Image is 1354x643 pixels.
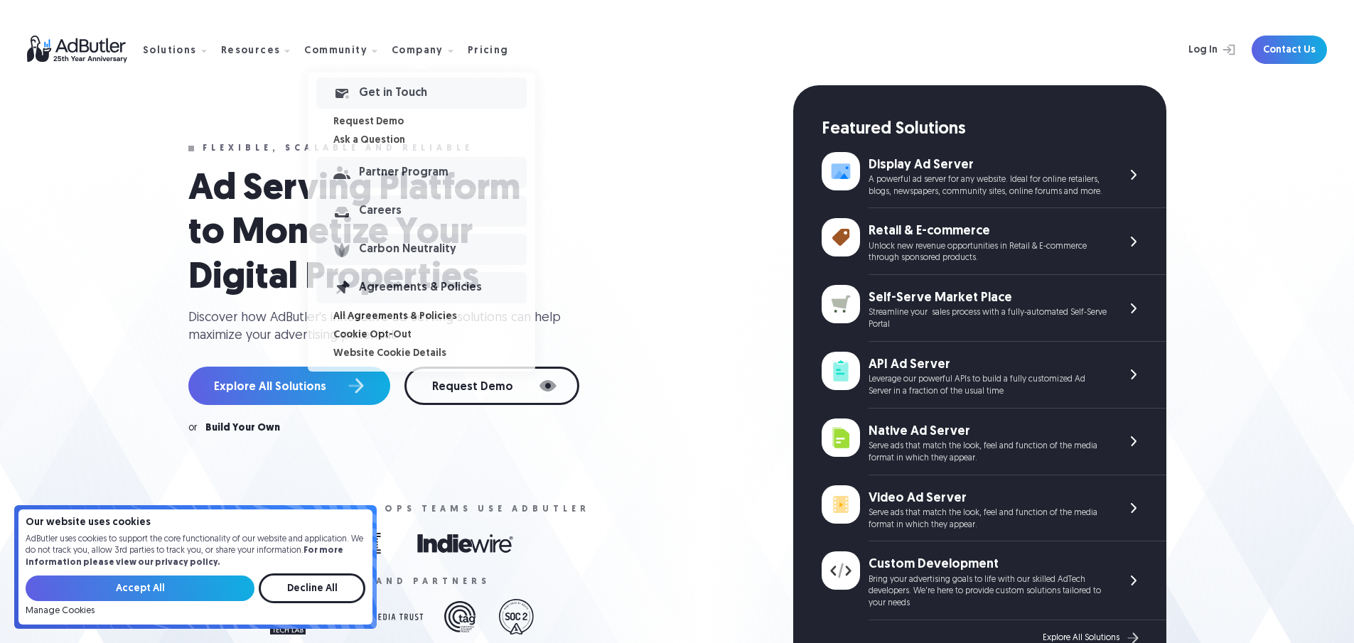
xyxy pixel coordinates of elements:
[869,174,1107,198] div: A powerful ad server for any website. Ideal for online retailers, blogs, newspapers, community si...
[822,475,1166,542] a: Video Ad Server Serve ads that match the look, feel and function of the media format in which the...
[143,46,197,56] div: Solutions
[316,157,527,188] a: Partner Program
[188,309,572,345] div: Discover how AdButler's innovative ad-serving solutions can help maximize your advertising potent...
[188,423,197,433] div: or
[869,507,1107,531] div: Serve ads that match the look, feel and function of the media format in which they appear.
[468,46,509,56] div: Pricing
[26,606,95,616] a: Manage Cookies
[1043,633,1119,643] div: Explore All Solutions
[869,490,1107,507] div: Video Ad Server
[359,206,527,216] div: Careers
[869,374,1107,398] div: Leverage our powerful APIs to build a fully customized Ad Server in a fraction of the usual time
[822,208,1166,275] a: Retail & E-commerce Unlock new revenue opportunities in Retail & E-commerce through sponsored pro...
[188,168,558,301] h1: Ad Serving Platform to Monetize Your Digital Properties
[869,241,1107,265] div: Unlock new revenue opportunities in Retail & E-commerce through sponsored products.
[333,330,535,340] a: Cookie Opt-Out
[359,88,527,98] div: Get in Touch
[869,156,1107,174] div: Display Ad Server
[333,312,535,322] a: All Agreements & Policies
[869,574,1107,610] div: Bring your advertising goals to life with our skilled AdTech developers. We're here to provide cu...
[822,342,1166,409] a: API Ad Server Leverage our powerful APIs to build a fully customized Ad Server in a fraction of t...
[221,46,281,56] div: Resources
[1151,36,1243,64] a: Log In
[869,423,1107,441] div: Native Ad Server
[869,441,1107,465] div: Serve ads that match the look, feel and function of the media format in which they appear.
[188,367,390,405] a: Explore All Solutions
[203,504,590,514] div: More than 10,000 ad ops teams use adbutler
[333,349,535,359] a: Website Cookie Details
[392,46,444,56] div: Company
[822,118,1166,142] div: Featured Solutions
[205,423,280,433] a: Build Your Own
[316,195,527,227] a: Careers
[869,556,1107,573] div: Custom Development
[316,272,527,303] a: Agreements & Policies
[26,576,254,601] input: Accept All
[304,46,367,56] div: Community
[822,409,1166,475] a: Native Ad Server Serve ads that match the look, feel and function of the media format in which th...
[869,307,1107,331] div: Streamline your sales process with a fully-automated Self-Serve Portal
[316,234,527,265] a: Carbon Neutrality
[822,541,1166,620] a: Custom Development Bring your advertising goals to life with our skilled AdTech developers. We're...
[203,144,473,153] div: Flexible, scalable and reliable
[359,244,527,254] div: Carbon Neutrality
[26,518,365,528] h4: Our website uses cookies
[869,222,1107,240] div: Retail & E-commerce
[822,142,1166,209] a: Display Ad Server A powerful ad server for any website. Ideal for online retailers, blogs, newspa...
[404,367,579,405] a: Request Demo
[468,43,520,56] a: Pricing
[259,573,365,603] input: Decline All
[359,283,527,293] div: Agreements & Policies
[333,117,535,127] a: Request Demo
[869,356,1107,374] div: API Ad Server
[822,275,1166,342] a: Self-Serve Market Place Streamline your sales process with a fully-automated Self-Serve Portal
[869,289,1107,307] div: Self-Serve Market Place
[26,534,365,569] p: AdButler uses cookies to support the core functionality of our website and application. We do not...
[316,77,527,109] a: Get in Touch
[1252,36,1327,64] a: Contact Us
[359,168,527,178] div: Partner Program
[333,136,535,146] a: Ask a Question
